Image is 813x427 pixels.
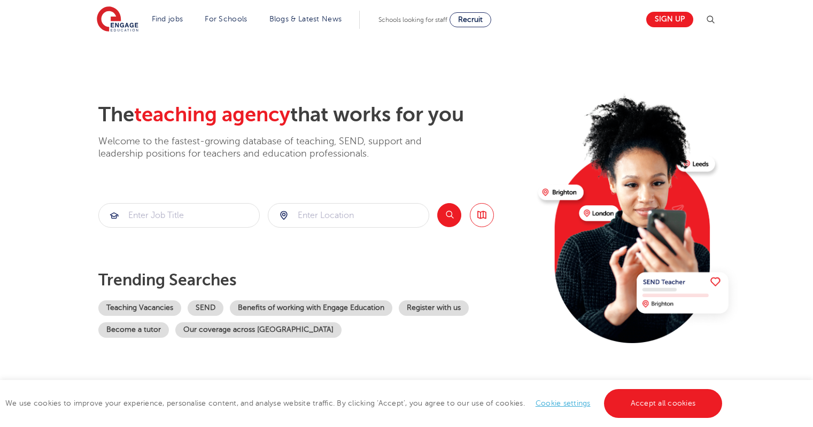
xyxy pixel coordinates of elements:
a: Register with us [399,300,469,316]
a: Blogs & Latest News [269,15,342,23]
a: Benefits of working with Engage Education [230,300,392,316]
div: Submit [98,203,260,228]
a: Recruit [450,12,491,27]
button: Search [437,203,461,227]
a: Cookie settings [536,399,591,407]
p: Trending searches [98,270,530,290]
a: For Schools [205,15,247,23]
a: Our coverage across [GEOGRAPHIC_DATA] [175,322,342,338]
a: Sign up [646,12,693,27]
div: Submit [268,203,429,228]
span: We use cookies to improve your experience, personalise content, and analyse website traffic. By c... [5,399,725,407]
p: Welcome to the fastest-growing database of teaching, SEND, support and leadership positions for t... [98,135,451,160]
img: Engage Education [97,6,138,33]
h2: The that works for you [98,103,530,127]
a: SEND [188,300,223,316]
span: Recruit [458,15,483,24]
input: Submit [99,204,259,227]
span: teaching agency [134,103,290,126]
input: Submit [268,204,429,227]
span: Schools looking for staff [378,16,447,24]
a: Find jobs [152,15,183,23]
a: Become a tutor [98,322,169,338]
a: Accept all cookies [604,389,723,418]
a: Teaching Vacancies [98,300,181,316]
